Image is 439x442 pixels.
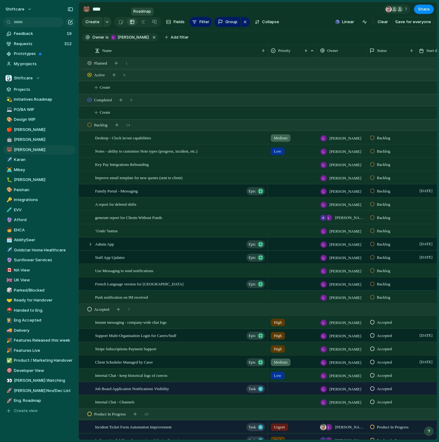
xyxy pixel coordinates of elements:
a: 👀[PERSON_NAME] Watching [3,376,75,385]
span: Medium [274,135,287,141]
a: ✅Product / Marketing Handover [3,356,75,365]
button: 🇨🇦 [6,267,12,273]
a: 🚀[PERSON_NAME] Nov/Dec List [3,386,75,395]
button: ✅ [6,357,12,364]
span: ‘Undo’ button [95,227,118,234]
button: 🐻 [82,4,91,14]
a: 🔑Integrations [3,195,75,204]
span: Handed to Eng. [14,307,73,314]
span: NA View [14,267,73,273]
a: 🎨Peishan [3,185,75,195]
span: Family Portal - Messaging [95,187,138,194]
span: [DATE] [418,254,434,261]
span: Epic [249,280,256,288]
span: Accepted [377,319,392,326]
span: Save for everyone [395,19,431,25]
div: 🔮Afford [3,215,75,225]
span: Use Messaging to send notifications [95,267,153,274]
div: 🎨 [6,116,11,123]
span: 7 [405,6,409,12]
div: 🤖[PERSON_NAME] [3,135,75,144]
span: Karan [14,157,73,163]
div: 🗓️ [6,237,11,244]
button: 🐻 [6,147,12,153]
span: Create [100,109,110,116]
span: A report for deleted shifts [95,200,136,208]
span: Features Released this week [14,337,73,343]
button: 🍎 [6,127,12,133]
span: Notes - ability to customise Note types (progress, incident, etc.) [95,147,197,154]
span: Backlog [377,281,390,287]
div: 🐛 [6,176,11,183]
span: 0 [123,72,126,78]
span: Developer View [14,368,73,374]
button: 🧒 [6,227,12,233]
span: Fields [174,19,185,25]
button: Group [214,17,240,27]
button: 👨‍🏭 [6,317,12,323]
button: Epic [246,187,265,195]
div: 🐻 [83,5,90,13]
a: 🔮Sunflower Services [3,255,75,265]
span: Instant messaging - company-wide chat logs [95,318,166,326]
button: Linear [333,17,357,27]
button: shiftcare [3,4,35,14]
span: [PERSON_NAME] [329,320,361,326]
a: 🎯Developer View [3,366,75,375]
div: 🎉Features Released this week [3,336,75,345]
div: 🔮 [6,217,11,224]
a: 🚀Eng. Roadmap [3,396,75,405]
span: 312 [64,41,73,47]
a: 🎲Parked/Blocked [3,286,75,295]
a: Feedback19 [3,29,75,38]
span: Improve email template for new quotes (sent to client) [95,174,182,181]
span: [DATE] [418,358,434,366]
span: Client Scheduler Managed by Carer [95,358,153,365]
span: Backlog [377,148,390,154]
span: Active [94,72,105,78]
span: Backlog [377,268,390,274]
a: 🐻[PERSON_NAME] [3,145,75,154]
span: Backlog [377,228,390,234]
a: 🍎[PERSON_NAME] [3,125,75,134]
span: Add filter [171,35,189,40]
div: 🇨🇦NA View [3,266,75,275]
div: 🚀 [6,397,11,404]
span: [PERSON_NAME] Watching [14,377,73,384]
span: Initiatives Roadmap [14,96,73,103]
a: 🗓️AbilitySeer [3,235,75,245]
span: Backlog [377,175,390,181]
span: High [274,319,282,326]
span: [PERSON_NAME] [329,149,361,155]
div: 🔑 [6,196,11,204]
a: 🎉Features Live [3,346,75,355]
button: Filter [190,17,212,27]
div: Roadmap [131,7,153,15]
span: [DATE] [418,187,434,195]
span: Create [86,19,99,25]
div: 👨‍🏭 [6,317,11,324]
span: Create view [14,408,38,414]
span: Accepted [377,359,392,365]
a: 🐛[PERSON_NAME] [3,175,75,184]
span: [DATE] [418,240,434,248]
button: Epic [246,254,265,262]
a: ⛑️Handed to Eng. [3,306,75,315]
div: 💫Initiatives Roadmap [3,95,75,104]
button: 🔮 [6,217,12,223]
button: 🚚 [6,327,12,334]
button: Task [246,385,265,393]
span: Completed [94,97,112,103]
button: Fields [164,17,187,27]
span: [PERSON_NAME] [329,242,361,248]
span: EVV [14,207,73,213]
span: Create [100,84,110,91]
button: Collapse [252,17,282,27]
div: 🧒 [6,226,11,234]
div: 🚀 [6,387,11,394]
button: 🚀 [6,398,12,404]
span: Task [249,423,256,431]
